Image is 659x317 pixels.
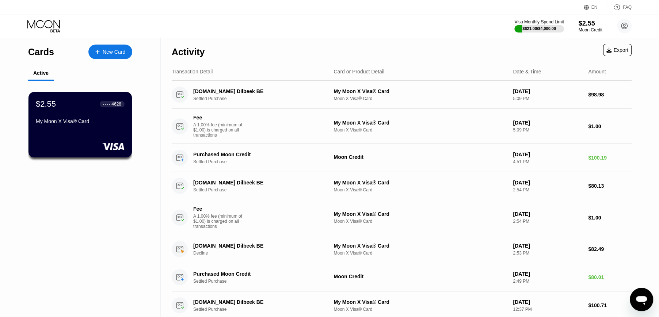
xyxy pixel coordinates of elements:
div: EN [591,5,598,10]
div: [DOMAIN_NAME] Dilbeek BESettled PurchaseMy Moon X Visa® CardMoon X Visa® Card[DATE]2:54 PM$80.13 [172,172,632,200]
div: Moon X Visa® Card [334,96,507,101]
div: Fee [193,206,244,212]
div: Settled Purchase [193,187,334,192]
div: Settled Purchase [193,279,334,284]
div: My Moon X Visa® Card [334,243,507,249]
div: 12:37 PM [513,307,582,312]
div: Moon Credit [334,274,507,279]
div: $80.13 [588,183,632,189]
div: [DATE] [513,152,582,157]
div: $100.19 [588,155,632,161]
div: FeeA 1.00% fee (minimum of $1.00) is charged on all transactionsMy Moon X Visa® CardMoon X Visa® ... [172,109,632,144]
div: Visa Monthly Spend Limit [514,19,564,24]
div: [DOMAIN_NAME] Dilbeek BE [193,180,324,186]
div: Purchased Moon CreditSettled PurchaseMoon Credit[DATE]4:51 PM$100.19 [172,144,632,172]
div: FAQ [623,5,632,10]
div: Transaction Detail [172,69,213,75]
div: Settled Purchase [193,307,334,312]
div: Visa Monthly Spend Limit$621.00/$4,000.00 [514,19,564,33]
div: FeeA 1.00% fee (minimum of $1.00) is charged on all transactionsMy Moon X Visa® CardMoon X Visa® ... [172,200,632,235]
div: New Card [88,45,132,59]
div: $2.55 [579,20,602,27]
div: Export [603,44,632,56]
div: A 1.00% fee (minimum of $1.00) is charged on all transactions [193,214,248,229]
div: FAQ [606,4,632,11]
div: $82.49 [588,246,632,252]
div: Cards [28,47,54,57]
div: $80.01 [588,274,632,280]
div: 2:49 PM [513,279,582,284]
div: $2.55 [36,99,56,109]
div: My Moon X Visa® Card [334,211,507,217]
div: Moon X Visa® Card [334,307,507,312]
div: Active [33,70,49,76]
div: ● ● ● ● [103,103,110,105]
div: 2:54 PM [513,219,582,224]
div: A 1.00% fee (minimum of $1.00) is charged on all transactions [193,122,248,138]
div: 5:09 PM [513,127,582,133]
div: $100.71 [588,302,632,308]
div: Settled Purchase [193,96,334,101]
div: [DATE] [513,120,582,126]
div: [DOMAIN_NAME] Dilbeek BE [193,88,324,94]
div: $1.00 [588,123,632,129]
div: Decline [193,251,334,256]
div: My Moon X Visa® Card [334,88,507,94]
div: My Moon X Visa® Card [36,118,125,124]
div: [DATE] [513,88,582,94]
div: [DOMAIN_NAME] Dilbeek BEDeclineMy Moon X Visa® CardMoon X Visa® Card[DATE]2:53 PM$82.49 [172,235,632,263]
div: [DATE] [513,211,582,217]
div: Card or Product Detail [334,69,384,75]
div: $98.98 [588,92,632,98]
div: [DATE] [513,243,582,249]
div: [DOMAIN_NAME] Dilbeek BESettled PurchaseMy Moon X Visa® CardMoon X Visa® Card[DATE]5:09 PM$98.98 [172,81,632,109]
div: Purchased Moon Credit [193,152,324,157]
div: Moon X Visa® Card [334,127,507,133]
div: $2.55Moon Credit [579,20,602,33]
div: [DATE] [513,299,582,305]
div: $2.55● ● ● ●4628My Moon X Visa® Card [28,92,132,157]
div: Settled Purchase [193,159,334,164]
div: Purchased Moon Credit [193,271,324,277]
div: $621.00 / $4,000.00 [522,26,556,31]
div: 4:51 PM [513,159,582,164]
div: [DATE] [513,271,582,277]
div: Moon Credit [579,27,602,33]
div: Moon X Visa® Card [334,187,507,192]
div: Moon X Visa® Card [334,251,507,256]
div: [DATE] [513,180,582,186]
div: Date & Time [513,69,541,75]
div: Moon X Visa® Card [334,219,507,224]
div: $1.00 [588,215,632,221]
div: [DOMAIN_NAME] Dilbeek BE [193,299,324,305]
div: My Moon X Visa® Card [334,180,507,186]
div: Fee [193,115,244,121]
iframe: Mesajlaşma penceresini başlatma düğmesi [630,288,653,311]
div: 5:09 PM [513,96,582,101]
div: EN [584,4,606,11]
div: My Moon X Visa® Card [334,299,507,305]
div: [DOMAIN_NAME] Dilbeek BE [193,243,324,249]
div: Moon Credit [334,154,507,160]
div: Amount [588,69,606,75]
div: New Card [103,49,125,55]
div: 2:53 PM [513,251,582,256]
div: Export [606,47,628,53]
div: Activity [172,47,205,57]
div: Purchased Moon CreditSettled PurchaseMoon Credit[DATE]2:49 PM$80.01 [172,263,632,291]
div: 4628 [111,102,121,107]
div: My Moon X Visa® Card [334,120,507,126]
div: 2:54 PM [513,187,582,192]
